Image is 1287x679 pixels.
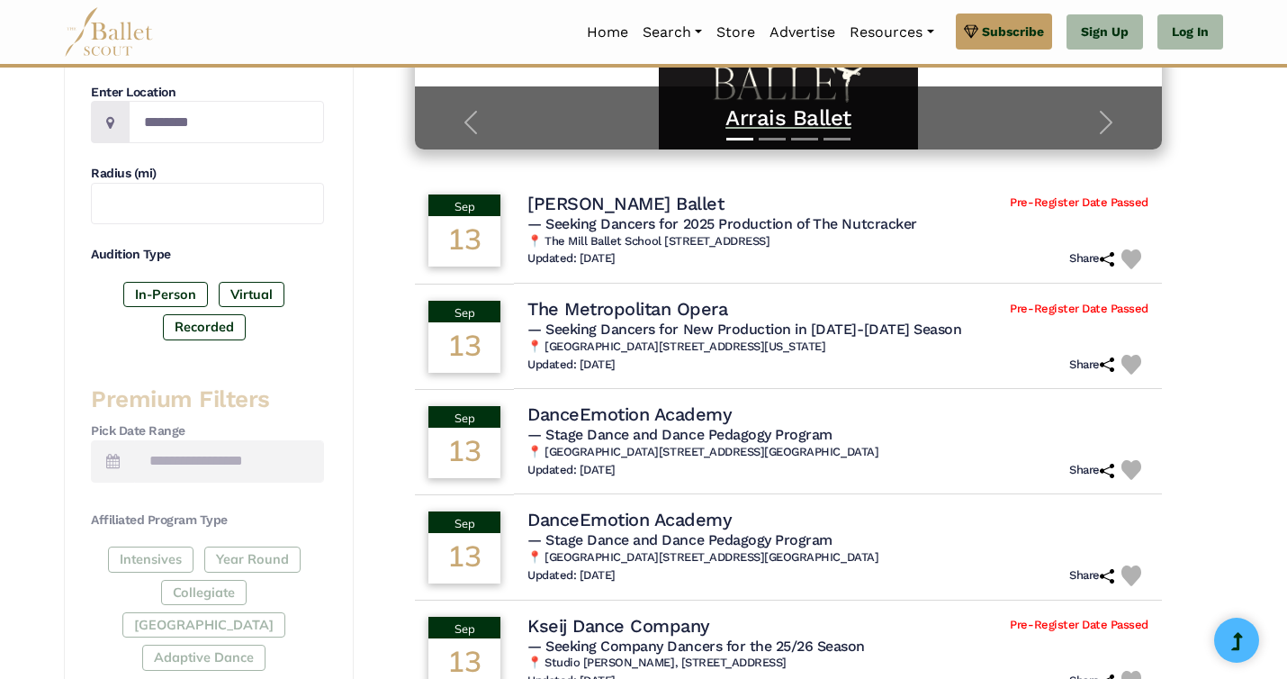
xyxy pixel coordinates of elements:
[91,84,324,102] h4: Enter Location
[842,14,940,51] a: Resources
[762,14,842,51] a: Advertise
[91,422,324,440] h4: Pick Date Range
[964,22,978,41] img: gem.svg
[428,617,500,638] div: Sep
[428,301,500,322] div: Sep
[709,14,762,51] a: Store
[527,550,1148,566] h6: 📍 [GEOGRAPHIC_DATA][STREET_ADDRESS][GEOGRAPHIC_DATA]
[726,129,753,149] button: Slide 1
[982,22,1044,41] span: Subscribe
[91,385,324,415] h3: Premium Filters
[433,104,1144,132] a: Arrais Ballet
[1069,463,1114,478] h6: Share
[527,358,616,373] h6: Updated: [DATE]
[580,14,635,51] a: Home
[1069,358,1114,373] h6: Share
[1157,14,1223,50] a: Log In
[1069,251,1114,267] h6: Share
[759,129,786,149] button: Slide 2
[428,195,500,216] div: Sep
[123,282,208,307] label: In-Person
[219,282,284,307] label: Virtual
[527,426,832,443] span: — Stage Dance and Dance Pedagogy Program
[956,14,1052,50] a: Subscribe
[428,512,500,533] div: Sep
[527,638,865,655] span: — Seeking Company Dancers for the 25/26 Season
[428,406,500,428] div: Sep
[527,192,724,215] h4: [PERSON_NAME] Ballet
[823,129,850,149] button: Slide 4
[527,234,1148,249] h6: 📍 The Mill Ballet School [STREET_ADDRESS]
[527,445,1148,460] h6: 📍 [GEOGRAPHIC_DATA][STREET_ADDRESS][GEOGRAPHIC_DATA]
[1066,14,1143,50] a: Sign Up
[91,246,324,264] h4: Audition Type
[527,614,710,638] h4: Kseij Dance Company
[527,403,732,426] h4: DanceEmotion Academy
[428,322,500,373] div: 13
[527,251,616,267] h6: Updated: [DATE]
[527,656,1148,671] h6: 📍 Studio [PERSON_NAME], [STREET_ADDRESS]
[791,129,818,149] button: Slide 3
[91,165,324,183] h4: Radius (mi)
[428,216,500,267] div: 13
[1010,302,1147,317] span: Pre-Register Date Passed
[635,14,709,51] a: Search
[1010,195,1147,211] span: Pre-Register Date Passed
[527,215,917,232] span: — Seeking Dancers for 2025 Production of The Nutcracker
[527,321,961,338] span: — Seeking Dancers for New Production in [DATE]-[DATE] Season
[527,531,832,548] span: — Stage Dance and Dance Pedagogy Program
[527,463,616,478] h6: Updated: [DATE]
[527,508,732,531] h4: DanceEmotion Academy
[1010,618,1147,633] span: Pre-Register Date Passed
[527,339,1148,355] h6: 📍 [GEOGRAPHIC_DATA][STREET_ADDRESS][US_STATE]
[527,297,727,321] h4: The Metropolitan Opera
[428,428,500,478] div: 13
[129,101,324,143] input: Location
[1069,568,1114,584] h6: Share
[163,314,246,339] label: Recorded
[428,533,500,584] div: 13
[527,568,616,584] h6: Updated: [DATE]
[91,512,324,530] h4: Affiliated Program Type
